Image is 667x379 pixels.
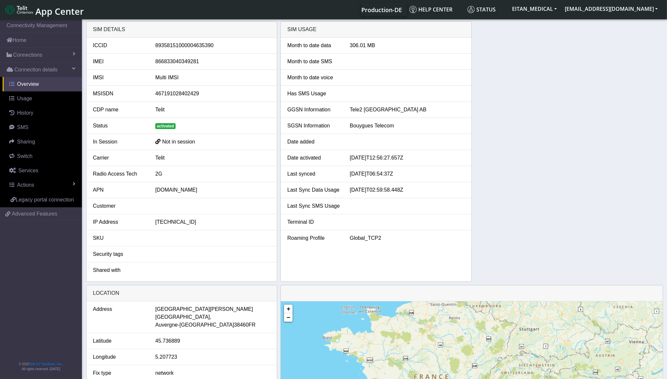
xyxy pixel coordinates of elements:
span: Usage [17,96,32,101]
div: Status [88,122,151,130]
span: SMS [17,124,29,130]
span: Connection details [14,66,58,74]
div: Fix type [88,369,151,377]
div: MSISDN [88,90,151,98]
img: status.svg [467,6,475,13]
img: logo-telit-cinterion-gw-new.png [5,5,33,15]
div: [DATE]T06:54:37Z [345,170,470,178]
a: SMS [3,120,82,135]
div: SIM details [86,22,277,38]
div: LOCATION [86,285,277,301]
div: Address [88,305,151,329]
span: Production-DE [361,6,402,14]
div: 5.207723 [150,353,275,361]
div: 306.01 MB [345,42,470,49]
div: Date added [282,138,345,146]
div: 467191028402429 [150,90,275,98]
a: Sharing [3,135,82,149]
a: Help center [407,3,465,16]
span: Not in session [162,139,195,144]
div: [DATE]T02:59:58.448Z [345,186,470,194]
div: ICCID [88,42,151,49]
div: Last synced [282,170,345,178]
div: Month to date data [282,42,345,49]
a: Zoom out [284,313,293,322]
span: [GEOGRAPHIC_DATA][PERSON_NAME] [155,305,253,313]
div: Latitude [88,337,151,345]
div: Multi IMSI [150,74,275,82]
div: GGSN Information [282,106,345,114]
div: IMSI [88,74,151,82]
div: Longitude [88,353,151,361]
div: 866833040349281 [150,58,275,66]
div: In Session [88,138,151,146]
div: Has SMS Usage [282,90,345,98]
div: Telit [150,106,275,114]
div: Bouygues Telecom [345,122,470,130]
div: SIM Usage [281,22,471,38]
span: Connections [13,51,42,59]
div: Last Sync Data Usage [282,186,345,194]
a: Actions [3,178,82,192]
span: Auvergne-[GEOGRAPHIC_DATA] [155,321,234,329]
div: Month to date SMS [282,58,345,66]
div: SKU [88,234,151,242]
div: IP Address [88,218,151,226]
span: Legacy portal connection [16,197,74,202]
div: network [150,369,275,377]
div: Telit [150,154,275,162]
a: Your current platform instance [361,3,402,16]
span: Switch [17,153,32,159]
a: Zoom in [284,305,293,313]
span: Advanced Features [12,210,57,218]
span: FR [249,321,256,329]
div: Shared with [88,266,151,274]
a: History [3,106,82,120]
a: Telit IoT Solutions, Inc. [29,362,62,366]
img: knowledge.svg [410,6,417,13]
span: App Center [35,5,84,17]
span: Help center [410,6,452,13]
div: [DOMAIN_NAME] [150,186,275,194]
span: Overview [17,81,39,87]
div: SGSN Information [282,122,345,130]
div: Last Sync SMS Usage [282,202,345,210]
div: Terminal ID [282,218,345,226]
div: Carrier [88,154,151,162]
span: 38460 [234,321,249,329]
a: Services [3,163,82,178]
button: EITAN_MEDICAL [508,3,561,15]
a: Usage [3,91,82,106]
a: Overview [3,77,82,91]
div: CDP name [88,106,151,114]
span: activated [155,123,176,129]
div: 89358151000004635390 [150,42,275,49]
span: [GEOGRAPHIC_DATA], [155,313,211,321]
div: Month to date voice [282,74,345,82]
div: APN [88,186,151,194]
div: [DATE]T12:56:27.657Z [345,154,470,162]
div: Tele2 [GEOGRAPHIC_DATA] AB [345,106,470,114]
div: IMEI [88,58,151,66]
a: Status [465,3,508,16]
span: History [17,110,33,116]
a: App Center [5,3,83,17]
span: Actions [17,182,34,188]
button: [EMAIL_ADDRESS][DOMAIN_NAME] [561,3,662,15]
span: Services [18,168,38,173]
a: Switch [3,149,82,163]
div: Date activated [282,154,345,162]
div: 2G [150,170,275,178]
div: Roaming Profile [282,234,345,242]
div: 45.736889 [150,337,275,345]
div: Radio Access Tech [88,170,151,178]
div: Customer [88,202,151,210]
span: Sharing [17,139,35,144]
div: Security tags [88,250,151,258]
span: Status [467,6,496,13]
div: Global_TCP2 [345,234,470,242]
div: [TECHNICAL_ID] [150,218,275,226]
